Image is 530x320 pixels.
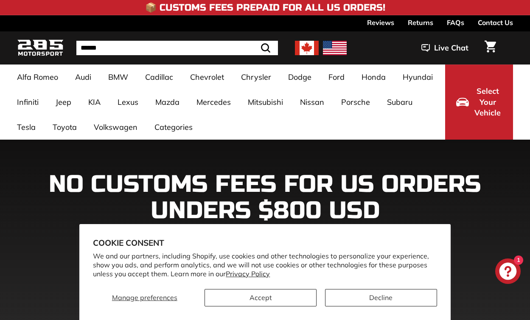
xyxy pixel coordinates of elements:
[480,34,501,62] a: Cart
[233,65,280,90] a: Chrysler
[280,65,320,90] a: Dodge
[8,90,47,115] a: Infiniti
[44,115,85,140] a: Toyota
[93,238,437,248] h2: Cookie consent
[292,90,333,115] a: Nissan
[147,90,188,115] a: Mazda
[80,90,109,115] a: KIA
[226,269,270,278] a: Privacy Policy
[146,115,201,140] a: Categories
[447,15,464,30] a: FAQs
[325,289,437,306] button: Decline
[408,15,433,30] a: Returns
[473,86,502,118] span: Select Your Vehicle
[8,65,67,90] a: Alfa Romeo
[188,90,239,115] a: Mercedes
[109,90,147,115] a: Lexus
[17,38,64,58] img: Logo_285_Motorsport_areodynamics_components
[379,90,421,115] a: Subaru
[85,115,146,140] a: Volkswagen
[320,65,353,90] a: Ford
[445,65,513,140] button: Select Your Vehicle
[112,293,177,302] span: Manage preferences
[8,115,44,140] a: Tesla
[93,252,437,278] p: We and our partners, including Shopify, use cookies and other technologies to personalize your ex...
[239,90,292,115] a: Mitsubishi
[76,41,278,55] input: Search
[353,65,394,90] a: Honda
[410,37,480,59] button: Live Chat
[137,65,182,90] a: Cadillac
[67,65,100,90] a: Audi
[493,258,523,286] inbox-online-store-chat: Shopify online store chat
[100,65,137,90] a: BMW
[434,42,468,53] span: Live Chat
[47,90,80,115] a: Jeep
[145,3,385,13] h4: 📦 Customs Fees Prepaid for All US Orders!
[17,232,513,247] p: Elevate Your Ride, Enhance Performance and Style with Aero Kits
[367,15,394,30] a: Reviews
[93,289,196,306] button: Manage preferences
[182,65,233,90] a: Chevrolet
[478,15,513,30] a: Contact Us
[333,90,379,115] a: Porsche
[205,289,317,306] button: Accept
[394,65,441,90] a: Hyundai
[17,171,513,224] h1: NO CUSTOMS FEES FOR US ORDERS UNDERS $800 USD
